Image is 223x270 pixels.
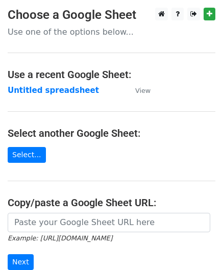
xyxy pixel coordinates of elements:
small: Example: [URL][DOMAIN_NAME] [8,234,112,242]
a: Untitled spreadsheet [8,86,99,95]
input: Next [8,254,34,270]
small: View [135,87,151,94]
h4: Use a recent Google Sheet: [8,68,215,81]
h4: Select another Google Sheet: [8,127,215,139]
p: Use one of the options below... [8,27,215,37]
h3: Choose a Google Sheet [8,8,215,22]
a: View [125,86,151,95]
input: Paste your Google Sheet URL here [8,213,210,232]
a: Select... [8,147,46,163]
h4: Copy/paste a Google Sheet URL: [8,197,215,209]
